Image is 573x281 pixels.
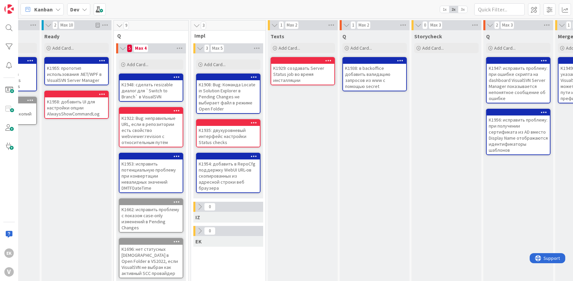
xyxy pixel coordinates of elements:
div: K1947: исправить проблему: при ошибке скрипта на dashboard VisualSVN Server Manager показывается ... [487,64,550,103]
div: Max 3 [502,24,513,27]
div: Max 3 [430,24,441,27]
div: K1953: исправить потенциальную проблему при конвертации невалидных значений DMTFDateTime [120,153,183,192]
div: K1938: в backoffice добавить валидацию запросов из www с помощью secret [343,64,406,91]
span: Add Card... [422,45,444,51]
div: EK [4,248,14,258]
a: K1953: исправить потенциальную проблему при конвертации невалидных значений DMTFDateTime [119,153,183,193]
span: IZ [195,214,200,221]
a: K1938: в backoffice добавить валидацию запросов из www с помощью secret [342,57,407,91]
span: Kanban [34,5,53,13]
div: K1908: Bug: Команда Locate in Solution Explorer в Pending Changes не выбирает файл в режиме Open ... [197,80,260,113]
div: Max 10 [60,24,73,27]
div: K1696: нет статусных [DEMOGRAPHIC_DATA] в Open Folder в VS2022, если VisualSVN не выбран как акти... [120,245,183,278]
div: Max 5 [212,47,223,50]
input: Quick Filter... [474,3,525,15]
div: K1908: Bug: Команда Locate in Solution Explorer в Pending Changes не выбирает файл в режиме Open ... [197,74,260,113]
span: 9 [124,21,129,30]
span: 0 [422,21,428,29]
div: K1955: прототип использования .NET/WPF в VisualSVN Server Manager [45,64,108,85]
span: 3 [201,21,206,30]
span: 1 [566,21,571,29]
img: Visit kanbanzone.com [4,4,14,14]
span: 0 [204,203,216,211]
a: K1935: двухуровневый интерфейс настройки Status checks [196,119,260,147]
div: K1956: исправить проблему: при получении сертификата из AD вместо Display Name отображаются идент... [487,109,550,154]
div: Max 4 [135,47,147,50]
span: Q [117,32,180,39]
span: Add Card... [127,61,148,67]
span: 2x [449,6,458,13]
a: K1662: исправить проблему с показом case-only изменений в Pending Changes [119,198,183,233]
span: 3 [204,44,209,52]
div: K1948: сделать resizable диалог для `Switch to Branch` в VisualSVN [120,74,183,101]
span: Q [486,33,490,40]
a: K1922: Bug: неправильные URL, если в репозитории есть свойство webviewer:revision с относительным... [119,107,183,147]
b: Dev [70,6,79,13]
div: K1958: добавить UI для настройки опции AlwaysShowCommandLog [45,91,108,118]
div: K1947: исправить проблему: при ошибке скрипта на dashboard VisualSVN Server Manager показывается ... [487,58,550,103]
a: K1908: Bug: Команда Locate in Solution Explorer в Pending Changes не выбирает файл в режиме Open ... [196,74,260,114]
div: K1954: добавить в RepoCfg поддержку WebUI URL-ов скопированных из адресной строки веб браузера [197,159,260,192]
span: 3x [458,6,467,13]
span: Add Card... [204,61,226,67]
div: K1955: прототип использования .NET/WPF в VisualSVN Server Manager [45,58,108,85]
span: 1 [279,21,284,29]
div: K1929: создавать Server Status job во время инсталляции [271,64,334,85]
a: K1696: нет статусных [DEMOGRAPHIC_DATA] в Open Folder в VS2022, если VisualSVN не выбран как акти... [119,238,183,278]
span: Support [14,1,31,9]
a: K1948: сделать resizable диалог для `Switch to Branch` в VisualSVN [119,74,183,102]
a: K1954: добавить в RepoCfg поддержку WebUI URL-ов скопированных из адресной строки веб браузера [196,153,260,193]
div: K1922: Bug: неправильные URL, если в репозитории есть свойство webviewer:revision с относительным... [120,114,183,147]
span: 2 [52,21,58,29]
div: K1662: исправить проблему с показом case-only изменений в Pending Changes [120,205,183,232]
div: K1954: добавить в RepoCfg поддержку WebUI URL-ов скопированных из адресной строки веб браузера [197,153,260,192]
div: K1922: Bug: неправильные URL, если в репозитории есть свойство webviewer:revision с относительным... [120,108,183,147]
div: Max 2 [359,24,369,27]
a: K1956: исправить проблему: при получении сертификата из AD вместо Display Name отображаются идент... [486,109,551,155]
span: Add Card... [494,45,516,51]
span: Texts [271,33,284,40]
span: Add Card... [279,45,300,51]
a: K1947: исправить проблему: при ошибке скрипта на dashboard VisualSVN Server Manager показывается ... [486,57,551,103]
div: V [4,267,14,277]
span: Add Card... [52,45,74,51]
span: EK [195,238,202,245]
span: Ready [44,33,59,40]
a: K1955: прототип использования .NET/WPF в VisualSVN Server Manager [44,57,109,85]
a: K1929: создавать Server Status job во время инсталляции [271,57,335,85]
div: K1935: двухуровневый интерфейс настройки Status checks [197,126,260,147]
div: K1958: добавить UI для настройки опции AlwaysShowCommandLog [45,97,108,118]
span: Add Card... [350,45,372,51]
span: Storycheck [414,33,442,40]
div: K1935: двухуровневый интерфейс настройки Status checks [197,120,260,147]
span: 1x [440,6,449,13]
span: 5 [127,44,132,52]
div: K1696: нет статусных [DEMOGRAPHIC_DATA] в Open Folder в VS2022, если VisualSVN не выбран как акти... [120,239,183,278]
div: K1956: исправить проблему: при получении сертификата из AD вместо Display Name отображаются идент... [487,115,550,154]
span: Impl [194,32,257,39]
span: 2 [494,21,499,29]
div: K1929: создавать Server Status job во время инсталляции [271,58,334,85]
div: Max 2 [287,24,297,27]
div: K1953: исправить потенциальную проблему при конвертации невалидных значений DMTFDateTime [120,159,183,192]
div: K1662: исправить проблему с показом case-only изменений в Pending Changes [120,199,183,232]
a: K1958: добавить UI для настройки опции AlwaysShowCommandLog [44,91,109,119]
div: K1938: в backoffice добавить валидацию запросов из www с помощью secret [343,58,406,91]
span: 0 [204,227,216,235]
span: 1 [350,21,356,29]
span: Q [342,33,346,40]
div: K1948: сделать resizable диалог для `Switch to Branch` в VisualSVN [120,80,183,101]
